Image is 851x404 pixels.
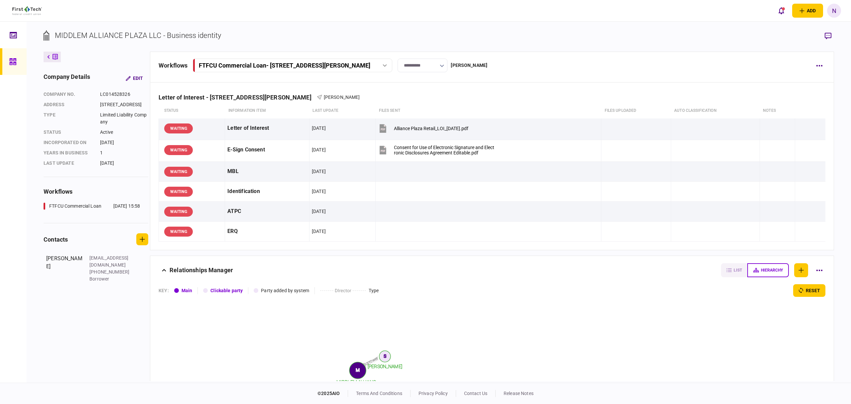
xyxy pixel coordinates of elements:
[324,95,360,100] span: [PERSON_NAME]
[100,91,148,98] div: LC014528326
[164,167,193,177] div: WAITING
[44,101,93,108] div: address
[356,391,402,396] a: terms and conditions
[100,139,148,146] div: [DATE]
[44,235,68,244] div: contacts
[100,101,148,108] div: [STREET_ADDRESS]
[44,72,90,84] div: company details
[164,145,193,155] div: WAITING
[793,284,825,297] button: reset
[376,103,601,118] th: files sent
[100,160,148,167] div: [DATE]
[384,353,386,359] text: S
[113,203,140,210] div: [DATE] 15:58
[44,203,140,210] a: FTFCU Commercial Loan[DATE] 15:58
[100,129,148,136] div: Active
[199,62,370,69] div: FTFCU Commercial Loan - [STREET_ADDRESS][PERSON_NAME]
[100,149,148,156] div: 1
[164,187,193,197] div: WAITING
[378,142,494,157] button: Consent for Use of Electronic Signature and Electronic Disclosures Agreement Editable.pdf
[12,6,42,15] img: client company logo
[721,263,747,277] button: list
[671,103,760,118] th: auto classification
[227,142,307,157] div: E-Sign Consent
[44,111,93,125] div: Type
[210,287,243,294] div: Clickable party
[227,224,307,239] div: ERQ
[159,287,169,294] div: KEY :
[312,125,326,131] div: [DATE]
[378,121,468,136] button: Alliance Plaza Retail_LOI_10.01.25.pdf
[312,188,326,195] div: [DATE]
[394,145,494,155] div: Consent for Use of Electronic Signature and Electronic Disclosures Agreement Editable.pdf
[601,103,671,118] th: Files uploaded
[394,126,468,131] div: Alliance Plaza Retail_LOI_10.01.25.pdf
[369,287,379,294] div: Type
[760,103,795,118] th: notes
[368,364,402,369] tspan: [PERSON_NAME]
[227,164,307,179] div: MBL
[747,263,789,277] button: hierarchy
[761,268,783,273] span: hierarchy
[451,62,487,69] div: [PERSON_NAME]
[44,149,93,156] div: years in business
[312,168,326,175] div: [DATE]
[227,184,307,199] div: Identification
[774,4,788,18] button: open notifications list
[100,111,148,125] div: Limited Liability Company
[362,356,379,367] text: Borrower
[227,121,307,136] div: Letter of Interest
[225,103,309,118] th: Information item
[261,287,309,294] div: Party added by system
[159,61,187,70] div: workflows
[312,228,326,235] div: [DATE]
[44,139,93,146] div: incorporated on
[170,263,233,277] div: Relationships Manager
[44,91,93,98] div: company no.
[464,391,487,396] a: contact us
[44,187,148,196] div: workflows
[46,255,83,283] div: [PERSON_NAME]
[159,103,225,118] th: status
[317,390,348,397] div: © 2025 AIO
[89,255,133,269] div: [EMAIL_ADDRESS][DOMAIN_NAME]
[419,391,448,396] a: privacy policy
[356,367,360,373] text: M
[55,30,221,41] div: MIDDLEM ALLIANCE PLAZA LLC - Business identity
[159,94,317,101] div: Letter of Interest - [STREET_ADDRESS][PERSON_NAME]
[312,146,326,153] div: [DATE]
[504,391,534,396] a: release notes
[89,269,133,276] div: [PHONE_NUMBER]
[44,160,93,167] div: last update
[164,207,193,217] div: WAITING
[120,72,148,84] button: Edit
[164,227,193,237] div: WAITING
[193,59,392,72] button: FTFCU Commercial Loan- [STREET_ADDRESS][PERSON_NAME]
[792,4,823,18] button: open adding identity options
[49,203,101,210] div: FTFCU Commercial Loan
[312,208,326,215] div: [DATE]
[227,204,307,219] div: ATPC
[182,287,192,294] div: Main
[734,268,742,273] span: list
[336,379,379,385] tspan: MIDDLEM ALLIANC...
[827,4,841,18] button: N
[309,103,375,118] th: last update
[164,123,193,133] div: WAITING
[44,129,93,136] div: status
[89,276,133,283] div: Borrower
